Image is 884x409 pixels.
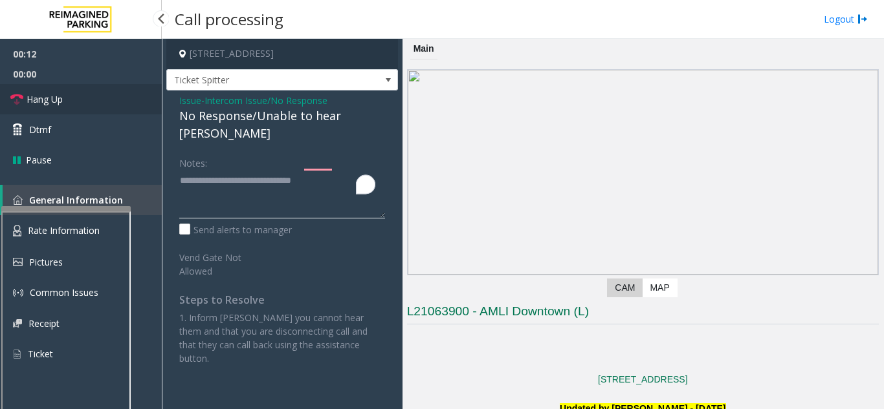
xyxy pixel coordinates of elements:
[201,94,327,107] span: -
[408,70,878,275] img: camera
[13,195,23,205] img: 'icon'
[167,70,351,90] span: Ticket Spitter
[607,278,643,297] label: CAM
[168,3,290,35] h3: Call processing
[179,152,207,170] label: Notes:
[166,39,398,69] h4: [STREET_ADDRESS]
[29,123,51,136] span: Dtmf
[179,94,201,107] span: Issue
[179,107,385,142] div: No Response/Unable to hear [PERSON_NAME]
[26,153,52,167] span: Pause
[407,303,879,324] h3: L21063900 - AMLI Downtown (L)
[824,12,868,26] a: Logout
[176,246,265,278] label: Vend Gate Not Allowed
[179,294,385,306] h4: Steps to Resolve
[204,94,327,107] span: Intercom Issue/No Response
[179,311,385,365] p: 1. Inform [PERSON_NAME] you cannot hear them and that you are disconnecting call and that they ca...
[3,185,162,215] a: General Information
[27,92,63,106] span: Hang Up
[857,12,868,26] img: logout
[598,374,687,384] a: [STREET_ADDRESS]
[29,194,123,206] span: General Information
[410,39,437,59] div: Main
[179,223,292,236] label: Send alerts to manager
[642,278,677,297] label: Map
[179,170,385,218] textarea: To enrich screen reader interactions, please activate Accessibility in Grammarly extension settings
